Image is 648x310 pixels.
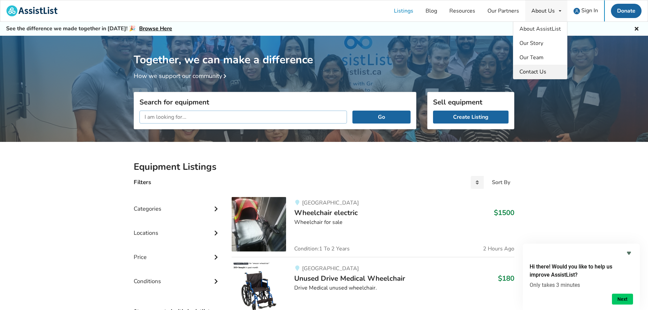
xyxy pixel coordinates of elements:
[294,218,514,226] div: Wheelchair for sale
[134,240,221,264] div: Price
[494,208,514,217] h3: $1500
[294,284,514,292] div: Drive Medical unused wheelchair.
[611,4,642,18] a: Donate
[483,246,514,251] span: 2 Hours Ago
[492,180,510,185] div: Sort By
[134,216,221,240] div: Locations
[530,263,633,279] h2: Hi there! Would you like to help us improve AssistList?
[581,7,598,14] span: Sign In
[6,25,172,32] h5: See the difference we made together in [DATE]! 🎉
[139,111,347,124] input: I am looking for...
[232,197,514,257] a: mobility-wheelchair electric [GEOGRAPHIC_DATA]Wheelchair electric$1500Wheelchair for saleConditio...
[134,264,221,288] div: Conditions
[352,111,411,124] button: Go
[574,8,580,14] img: user icon
[139,98,411,107] h3: Search for equipment
[433,98,509,107] h3: Sell equipment
[443,0,481,21] a: Resources
[134,72,229,80] a: How we support our community
[625,249,633,257] button: Hide survey
[530,249,633,305] div: Hi there! Would you like to help us improve AssistList?
[134,36,514,67] h1: Together, we can make a difference
[419,0,443,21] a: Blog
[567,0,604,21] a: user icon Sign In
[134,161,514,173] h2: Equipment Listings
[134,178,151,186] h4: Filters
[481,0,525,21] a: Our Partners
[232,197,286,251] img: mobility-wheelchair electric
[519,25,561,33] span: About AssistList
[531,8,555,14] div: About Us
[294,246,350,251] span: Condition: 1 To 2 Years
[612,294,633,305] button: Next question
[433,111,509,124] a: Create Listing
[302,199,359,207] span: [GEOGRAPHIC_DATA]
[134,192,221,216] div: Categories
[294,274,405,283] span: Unused Drive Medical Wheelchair
[388,0,419,21] a: Listings
[498,274,514,283] h3: $180
[519,68,546,76] span: Contact Us
[530,282,633,288] p: Only takes 3 minutes
[519,39,543,47] span: Our Story
[519,54,544,61] span: Our Team
[139,25,172,32] a: Browse Here
[294,208,358,217] span: Wheelchair electric
[6,5,57,16] img: assistlist-logo
[302,265,359,272] span: [GEOGRAPHIC_DATA]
